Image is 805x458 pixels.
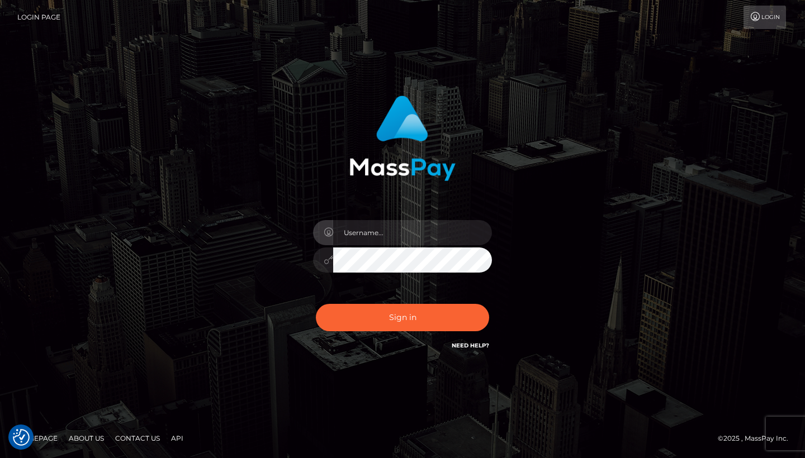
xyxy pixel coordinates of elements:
a: API [167,430,188,447]
input: Username... [333,220,492,245]
a: Contact Us [111,430,164,447]
a: Login [744,6,786,29]
a: About Us [64,430,108,447]
img: Revisit consent button [13,429,30,446]
div: © 2025 , MassPay Inc. [718,432,797,445]
img: MassPay Login [349,96,456,181]
button: Sign in [316,304,489,331]
button: Consent Preferences [13,429,30,446]
a: Need Help? [452,342,489,349]
a: Login Page [17,6,60,29]
a: Homepage [12,430,62,447]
